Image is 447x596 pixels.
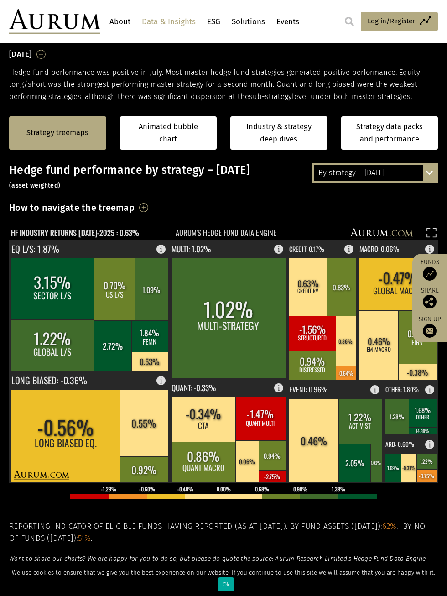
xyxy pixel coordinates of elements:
a: Industry & strategy deep dives [230,116,327,150]
img: Aurum [9,9,100,34]
a: Funds [417,258,442,281]
h5: Reporting indicator of eligible funds having reported (as at [DATE]). By fund assets ([DATE]): . ... [9,521,438,545]
div: Ok [218,577,234,591]
img: Access Funds [423,267,437,281]
a: Solutions [229,13,267,30]
span: sub-strategy [249,92,292,101]
span: 62% [382,522,397,531]
p: Hedge fund performance was positive in July. Most master hedge fund strategies generated positive... [9,67,438,103]
h3: [DATE] [9,47,32,61]
span: 51% [78,533,91,543]
div: By strategy – [DATE] [314,165,437,181]
a: About [107,13,133,30]
a: ESG [205,13,223,30]
span: Log in/Register [368,16,415,26]
small: (asset weighted) [9,182,60,189]
a: Events [274,13,301,30]
img: Sign up to our newsletter [423,324,437,338]
img: search.svg [345,17,354,26]
a: Strategy treemaps [26,127,88,139]
a: Log in/Register [361,12,438,31]
a: Animated bubble chart [129,121,208,145]
div: Share [417,288,442,308]
img: Share this post [423,295,437,308]
h3: How to navigate the treemap [9,200,135,215]
em: Want to share our charts? We are happy for you to do so, but please do quote the source: Aurum Re... [9,555,426,563]
a: Strategy data packs and performance [341,116,438,150]
a: Sign up [417,315,442,338]
h3: Hedge fund performance by strategy – [DATE] [9,163,438,191]
a: Data & Insights [140,13,198,30]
